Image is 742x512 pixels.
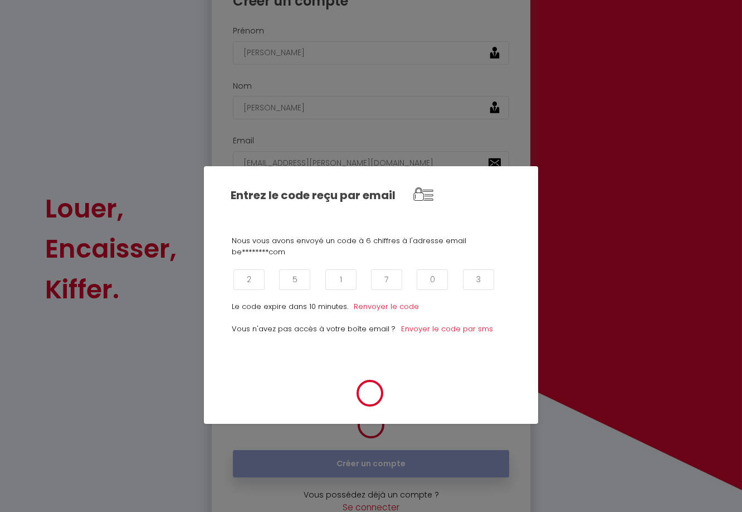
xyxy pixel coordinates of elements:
[231,189,403,202] h2: Entrez le code reçu par email
[404,175,443,214] img: NO IMAGE
[401,323,493,334] a: Envoyer le code par sms
[9,4,42,38] button: Ouvrir le widget de chat LiveChat
[232,235,510,258] p: Nous vous avons envoyé un code à 6 chiffres à l'adresse email be********com
[232,323,396,346] p: Vous n'avez pas accès à votre boîte email ?
[354,301,419,312] a: Renvoyer le code
[232,301,348,312] p: Le code expire dans 10 minutes.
